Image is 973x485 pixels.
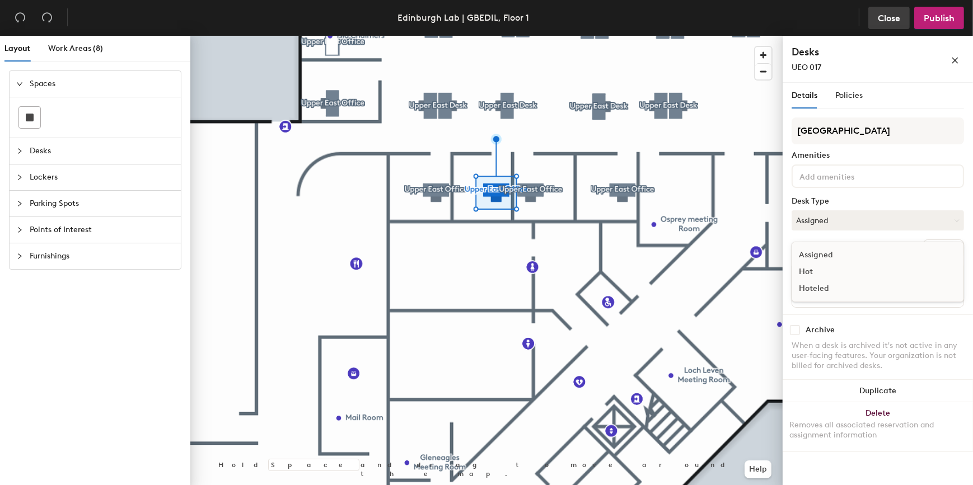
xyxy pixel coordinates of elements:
[16,253,23,260] span: collapsed
[951,56,959,64] span: close
[16,174,23,181] span: collapsed
[797,169,898,182] input: Add amenities
[806,326,835,335] div: Archive
[792,341,964,371] div: When a desk is archived it's not active in any user-facing features. Your organization is not bil...
[4,44,30,53] span: Layout
[792,91,817,100] span: Details
[878,13,900,23] span: Close
[30,164,174,190] span: Lockers
[783,380,973,402] button: Duplicate
[15,12,26,23] span: undo
[783,402,973,451] button: DeleteRemoves all associated reservation and assignment information
[16,148,23,154] span: collapsed
[30,243,174,269] span: Furnishings
[792,151,964,160] div: Amenities
[792,280,904,297] div: Hoteled
[745,460,771,478] button: Help
[30,217,174,243] span: Points of Interest
[48,44,103,53] span: Work Areas (8)
[792,45,915,59] h4: Desks
[30,191,174,216] span: Parking Spots
[792,197,964,206] div: Desk Type
[914,7,964,29] button: Publish
[868,7,910,29] button: Close
[835,91,863,100] span: Policies
[16,227,23,233] span: collapsed
[16,200,23,207] span: collapsed
[789,420,966,440] div: Removes all associated reservation and assignment information
[397,11,529,25] div: Edinburgh Lab | GBEDIL, Floor 1
[9,7,31,29] button: Undo (⌘ + Z)
[792,63,821,72] span: UEO 017
[16,81,23,87] span: expanded
[30,138,174,164] span: Desks
[792,263,904,280] div: Hot
[30,71,174,97] span: Spaces
[36,7,58,29] button: Redo (⌘ + ⇧ + Z)
[792,247,904,263] div: Assigned
[924,13,955,23] span: Publish
[792,210,964,230] button: Assigned
[923,239,964,258] button: Ungroup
